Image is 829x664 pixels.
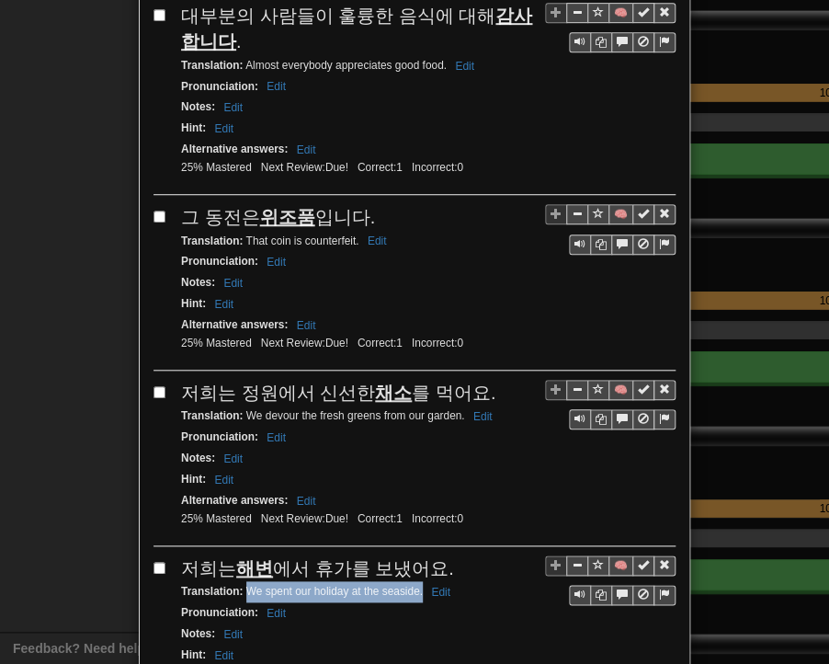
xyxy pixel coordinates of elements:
[209,294,239,315] button: Edit
[181,121,206,134] strong: Hint :
[545,204,676,255] div: Sentence controls
[291,315,322,336] button: Edit
[181,494,288,507] strong: Alternative answers :
[407,511,468,527] li: Incorrect: 0
[608,380,633,400] button: 🧠
[608,3,633,23] button: 🧠
[181,276,215,289] strong: Notes :
[256,511,353,527] li: Next Review:
[407,160,468,176] li: Incorrect: 0
[449,56,480,76] button: Edit
[218,624,248,645] button: Edit
[181,80,258,93] strong: Pronunciation :
[256,336,353,351] li: Next Review:
[375,383,412,403] u: 채소
[181,143,288,155] strong: Alternative answers :
[261,76,291,97] button: Edit
[209,470,239,490] button: Edit
[468,406,498,427] button: Edit
[325,337,348,349] span: 2024-04-14
[407,336,468,351] li: Incorrect: 0
[426,582,456,602] button: Edit
[209,119,239,139] button: Edit
[545,3,676,53] div: Sentence controls
[181,297,206,310] strong: Hint :
[181,318,288,331] strong: Alternative answers :
[181,207,375,227] span: 그 동전은 입니다.
[181,235,392,247] small: That coin is counterfeit.
[569,409,676,429] div: Sentence controls
[181,409,243,422] strong: Translation :
[181,606,258,619] strong: Pronunciation :
[353,336,407,351] li: Correct: 1
[181,473,206,486] strong: Hint :
[569,585,676,605] div: Sentence controls
[545,380,676,430] div: Sentence controls
[181,627,215,640] strong: Notes :
[181,235,243,247] strong: Translation :
[353,160,407,176] li: Correct: 1
[181,59,243,72] strong: Translation :
[181,383,495,403] span: 저희는 정원에서 신선한 를 먹어요.
[608,204,633,224] button: 🧠
[218,449,248,469] button: Edit
[181,59,480,72] small: Almost everybody appreciates good food.
[325,161,348,174] span: 2024-04-14
[261,428,291,448] button: Edit
[569,235,676,255] div: Sentence controls
[362,231,392,251] button: Edit
[181,100,215,113] strong: Notes :
[261,603,291,624] button: Edit
[261,252,291,272] button: Edit
[218,273,248,293] button: Edit
[181,6,532,52] span: 대부분의 사람들이 훌륭한 음식에 대해 .
[181,255,258,268] strong: Pronunciation :
[236,558,273,578] u: 해변
[181,585,456,598] small: We spent our holiday at the seaside.
[569,32,676,52] div: Sentence controls
[181,648,206,661] strong: Hint :
[353,511,407,527] li: Correct: 1
[291,140,322,160] button: Edit
[218,97,248,118] button: Edit
[181,452,215,464] strong: Notes :
[176,336,256,351] li: 25% Mastered
[260,207,315,227] u: 위조품
[176,160,256,176] li: 25% Mastered
[181,585,243,598] strong: Translation :
[181,430,258,443] strong: Pronunciation :
[181,409,497,422] small: We devour the fresh greens from our garden.
[325,512,348,525] span: 2024-04-14
[545,555,676,606] div: Sentence controls
[176,511,256,527] li: 25% Mastered
[291,491,322,511] button: Edit
[181,558,454,578] span: 저희는 에서 휴가를 보냈어요.
[608,555,633,576] button: 🧠
[256,160,353,176] li: Next Review:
